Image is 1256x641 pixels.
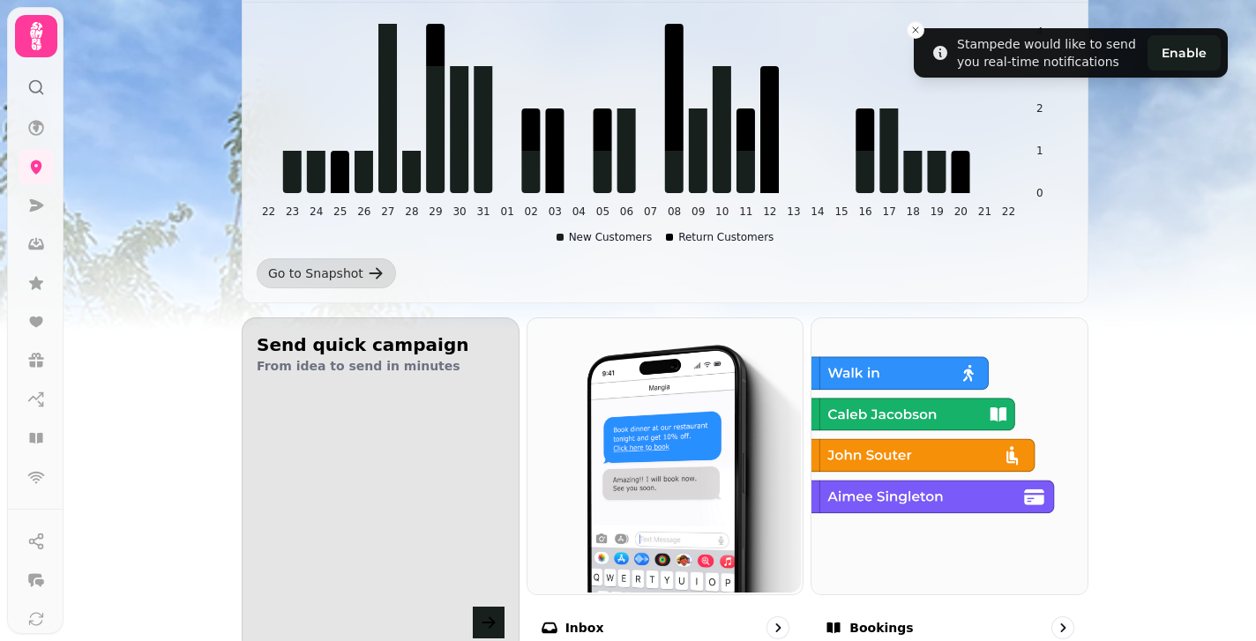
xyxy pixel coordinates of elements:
[405,205,418,218] tspan: 28
[666,230,774,244] div: Return Customers
[549,205,562,218] tspan: 03
[763,205,776,218] tspan: 12
[978,205,991,218] tspan: 21
[692,205,705,218] tspan: 09
[596,205,609,218] tspan: 05
[858,205,871,218] tspan: 16
[787,205,800,218] tspan: 13
[262,205,275,218] tspan: 22
[769,619,787,637] svg: go to
[907,205,920,218] tspan: 18
[286,205,299,218] tspan: 23
[715,205,729,218] tspan: 10
[954,205,968,218] tspan: 20
[620,205,633,218] tspan: 06
[1036,102,1043,115] tspan: 2
[452,205,466,218] tspan: 30
[310,205,323,218] tspan: 24
[381,205,394,218] tspan: 27
[501,205,514,218] tspan: 01
[257,357,505,375] p: From idea to send in minutes
[257,332,505,357] h2: Send quick campaign
[1002,205,1015,218] tspan: 22
[476,205,490,218] tspan: 31
[644,205,657,218] tspan: 07
[957,35,1140,71] div: Stampede would like to send you real-time notifications
[739,205,752,218] tspan: 11
[810,317,1086,593] img: Bookings
[849,619,913,637] p: Bookings
[931,205,944,218] tspan: 19
[907,21,924,39] button: Close toast
[525,205,538,218] tspan: 02
[429,205,442,218] tspan: 29
[1036,145,1043,157] tspan: 1
[557,230,653,244] div: New Customers
[668,205,681,218] tspan: 08
[526,317,802,593] img: Inbox
[1036,187,1043,199] tspan: 0
[883,205,896,218] tspan: 17
[357,205,370,218] tspan: 26
[257,258,396,288] a: Go to Snapshot
[333,205,347,218] tspan: 25
[834,205,848,218] tspan: 15
[565,619,604,637] p: Inbox
[572,205,586,218] tspan: 04
[1054,619,1072,637] svg: go to
[268,265,363,282] div: Go to Snapshot
[1148,35,1221,71] button: Enable
[811,205,824,218] tspan: 14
